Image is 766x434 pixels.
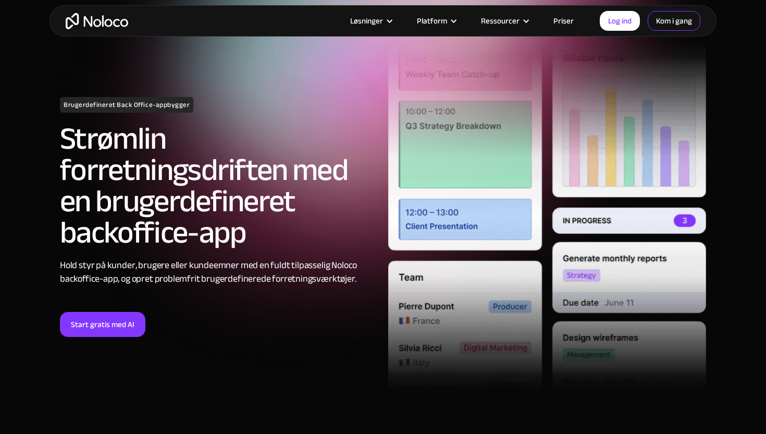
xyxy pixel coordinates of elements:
a: Priser [540,14,587,28]
a: Start gratis med AI [60,312,145,337]
a: Kom i gang [648,11,700,31]
font: Kom i gang [656,14,692,28]
font: Platform [417,14,447,28]
div: Løsninger [337,14,404,28]
font: Ressourcer [481,14,520,28]
a: hjem [66,13,128,29]
font: Start gratis med AI [71,317,134,332]
font: Løsninger [350,14,383,28]
font: Strømlin forretningsdriften med en brugerdefineret backoffice-app [60,110,348,262]
font: Priser [553,14,574,28]
font: Brugerdefineret Back Office-appbygger [64,99,190,111]
div: Platform [404,14,468,28]
div: Ressourcer [468,14,540,28]
font: Hold styr på kunder, brugere eller kundeemner med en fuldt tilpasselig Noloco backoffice-app, og ... [60,257,357,287]
a: Log ind [600,11,640,31]
font: Log ind [608,14,632,28]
